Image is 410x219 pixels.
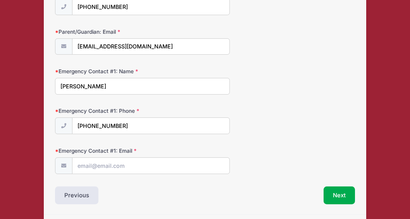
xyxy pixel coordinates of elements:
[324,186,355,204] button: Next
[55,107,155,115] label: Emergency Contact #1: Phone
[55,186,98,204] button: Previous
[55,28,155,36] label: Parent/Guardian: Email
[72,117,230,134] input: (xxx) xxx-xxxx
[72,38,230,55] input: email@email.com
[55,147,155,155] label: Emergency Contact #1: Email
[55,67,155,75] label: Emergency Contact #1: Name
[72,157,230,174] input: email@email.com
